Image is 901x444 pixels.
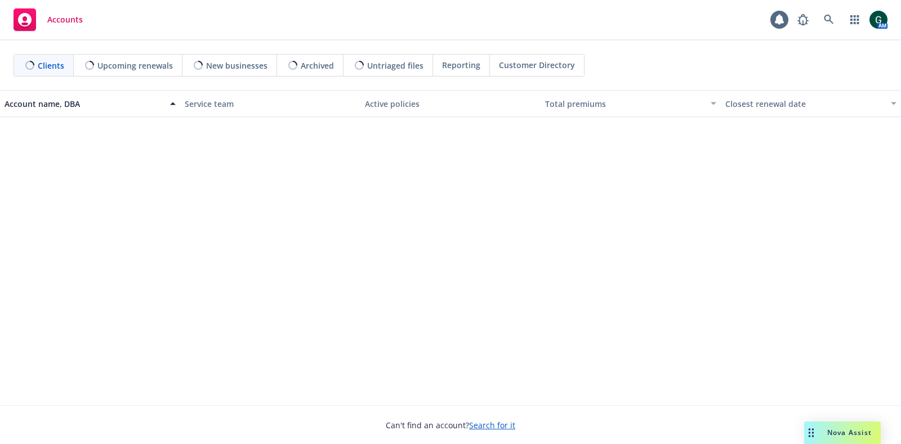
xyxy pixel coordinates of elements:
button: Nova Assist [804,421,881,444]
div: Total premiums [545,98,704,110]
button: Total premiums [541,90,721,117]
span: Untriaged files [367,60,423,71]
div: Closest renewal date [725,98,884,110]
span: Upcoming renewals [97,60,173,71]
button: Service team [180,90,360,117]
span: Clients [38,60,64,71]
div: Drag to move [804,421,818,444]
span: Archived [301,60,334,71]
button: Active policies [360,90,541,117]
button: Closest renewal date [721,90,901,117]
div: Account name, DBA [5,98,163,110]
span: Customer Directory [499,59,575,71]
a: Accounts [9,4,87,35]
div: Active policies [365,98,536,110]
div: Service team [185,98,356,110]
a: Search [818,8,840,31]
span: Nova Assist [827,428,872,437]
a: Switch app [844,8,866,31]
span: Can't find an account? [386,419,515,431]
a: Search for it [469,420,515,430]
span: New businesses [206,60,267,71]
span: Accounts [47,15,83,24]
img: photo [869,11,887,29]
a: Report a Bug [792,8,814,31]
span: Reporting [442,59,480,71]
